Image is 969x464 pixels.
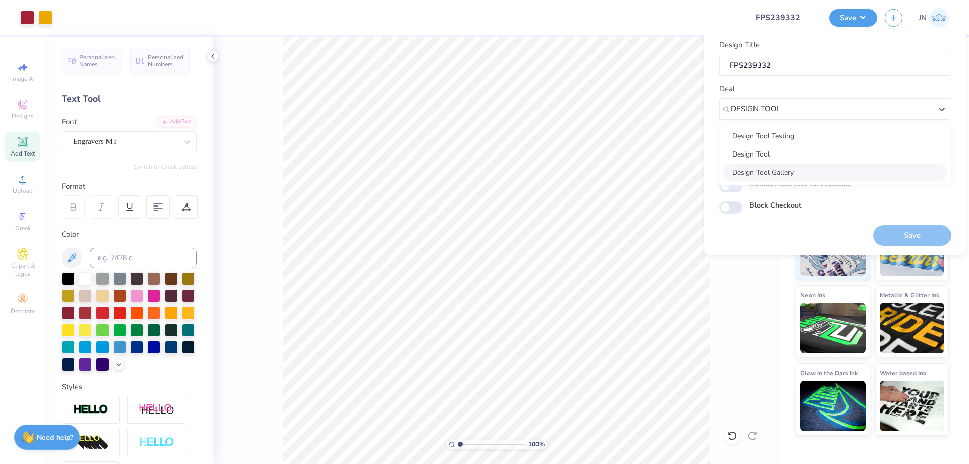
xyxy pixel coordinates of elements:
[62,181,198,192] div: Format
[79,54,115,68] span: Personalized Names
[62,92,197,106] div: Text Tool
[62,116,77,128] label: Font
[11,149,35,158] span: Add Text
[919,8,949,28] a: JN
[12,112,34,120] span: Designs
[90,248,197,268] input: e.g. 7428 c
[723,164,947,181] div: Design Tool Gallery
[528,440,545,449] span: 100 %
[11,75,35,83] span: Image AI
[800,303,866,353] img: Neon Ink
[800,381,866,431] img: Glow in the Dark Ink
[880,381,945,431] img: Water based Ink
[73,435,109,451] img: 3d Illusion
[723,146,947,163] div: Design Tool
[829,9,877,27] button: Save
[157,116,197,128] div: Add Font
[5,262,40,278] span: Clipart & logos
[73,404,109,416] img: Stroke
[747,8,822,28] input: Untitled Design
[929,8,949,28] img: Jacky Noya
[11,307,35,315] span: Decorate
[800,368,858,378] span: Glow in the Dark Ink
[139,403,174,416] img: Shadow
[919,12,927,24] span: JN
[37,433,73,442] strong: Need help?
[880,368,926,378] span: Water based Ink
[134,163,197,171] button: Switch to Greek Letters
[880,290,939,300] span: Metallic & Glitter Ink
[723,128,947,144] div: Design Tool Testing
[62,229,197,240] div: Color
[749,200,801,211] label: Block Checkout
[719,83,735,95] label: Deal
[880,303,945,353] img: Metallic & Glitter Ink
[148,54,184,68] span: Personalized Numbers
[15,224,31,232] span: Greek
[139,437,174,448] img: Negative Space
[13,187,33,195] span: Upload
[62,381,197,393] div: Styles
[800,290,825,300] span: Neon Ink
[719,39,760,51] label: Design Title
